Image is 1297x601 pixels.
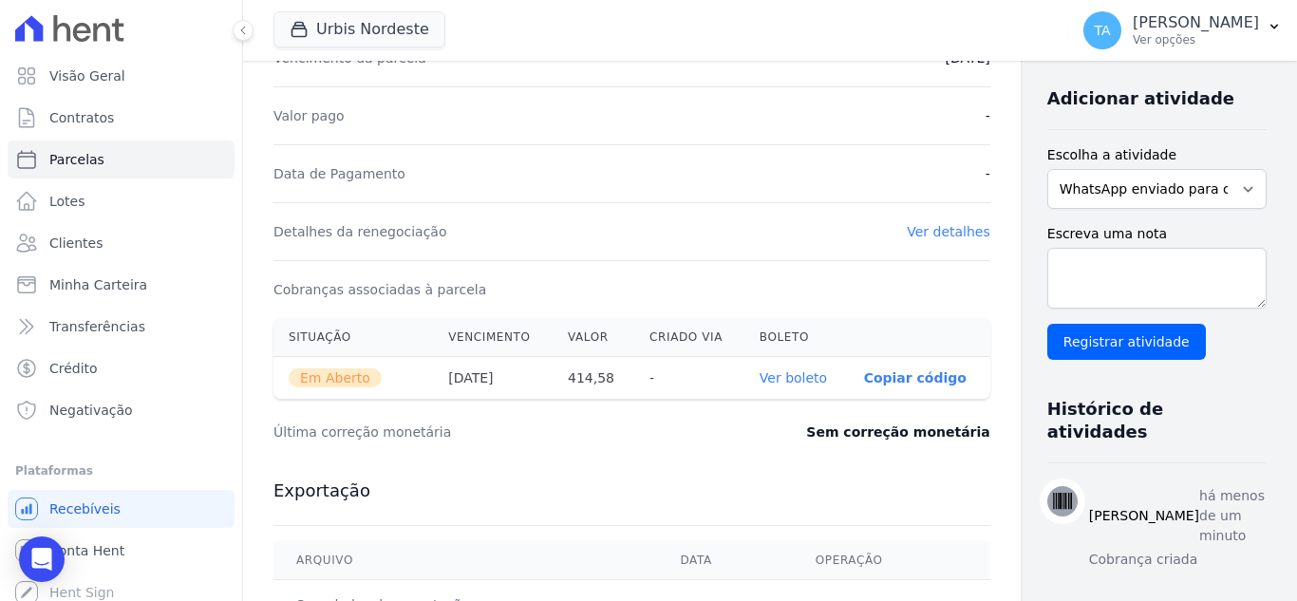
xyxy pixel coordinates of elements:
dt: Detalhes da renegociação [273,222,447,241]
p: Cobrança criada [1089,550,1267,570]
p: [PERSON_NAME] [1133,13,1259,32]
span: Parcelas [49,150,104,169]
button: Urbis Nordeste [273,11,445,47]
span: Recebíveis [49,499,121,518]
th: Criado via [634,318,744,357]
span: Contratos [49,108,114,127]
th: Arquivo [273,541,657,580]
a: Negativação [8,391,235,429]
button: Copiar código [864,370,967,385]
th: Data [657,541,792,580]
a: Lotes [8,182,235,220]
a: Transferências [8,308,235,346]
th: Situação [273,318,433,357]
span: Lotes [49,192,85,211]
a: Visão Geral [8,57,235,95]
a: Minha Carteira [8,266,235,304]
span: Negativação [49,401,133,420]
p: há menos de um minuto [1199,486,1267,546]
dd: - [986,106,990,125]
th: Valor [553,318,634,357]
dt: Valor pago [273,106,345,125]
a: Ver boleto [760,370,827,385]
dt: Cobranças associadas à parcela [273,280,486,299]
th: Boleto [744,318,849,357]
h3: Exportação [273,479,990,502]
th: 414,58 [553,357,634,400]
a: Parcelas [8,141,235,178]
label: Escreva uma nota [1047,224,1267,244]
a: Conta Hent [8,532,235,570]
div: Plataformas [15,460,227,482]
input: Registrar atividade [1047,324,1206,360]
th: Operação [793,541,990,580]
span: Em Aberto [289,368,382,387]
dd: - [986,164,990,183]
span: Transferências [49,317,145,336]
button: TA [PERSON_NAME] Ver opções [1068,4,1297,57]
span: TA [1095,24,1111,37]
p: Ver opções [1133,32,1259,47]
h3: [PERSON_NAME] [1089,506,1199,526]
span: Conta Hent [49,541,124,560]
dd: Sem correção monetária [806,423,989,441]
a: Crédito [8,349,235,387]
h3: Adicionar atividade [1047,87,1234,110]
th: Vencimento [433,318,553,357]
dt: Data de Pagamento [273,164,405,183]
span: Minha Carteira [49,275,147,294]
span: Visão Geral [49,66,125,85]
a: Contratos [8,99,235,137]
div: Open Intercom Messenger [19,536,65,582]
dt: Última correção monetária [273,423,697,441]
th: [DATE] [433,357,553,400]
a: Ver detalhes [907,224,990,239]
a: Clientes [8,224,235,262]
th: - [634,357,744,400]
span: Clientes [49,234,103,253]
h3: Histórico de atividades [1047,398,1251,443]
span: Crédito [49,359,98,378]
a: Recebíveis [8,490,235,528]
label: Escolha a atividade [1047,145,1267,165]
